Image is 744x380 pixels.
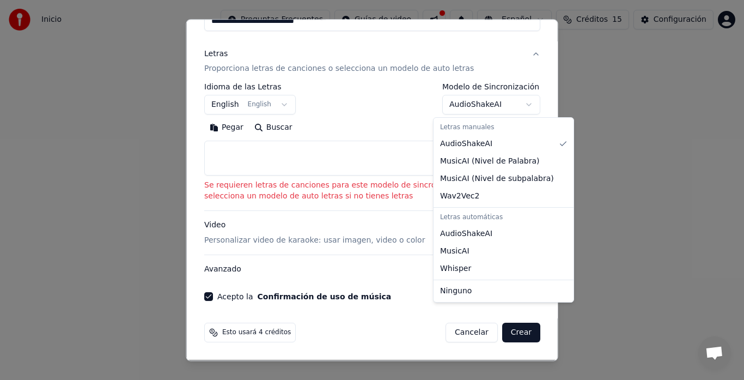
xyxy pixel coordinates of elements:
span: Ninguno [440,286,472,297]
div: Letras automáticas [436,210,571,225]
div: Letras manuales [436,120,571,135]
span: MusicAI ( Nivel de subpalabra ) [440,173,554,184]
span: MusicAI [440,246,469,257]
span: AudioShakeAI [440,228,492,239]
span: Whisper [440,263,471,274]
span: Wav2Vec2 [440,191,479,202]
span: AudioShakeAI [440,138,492,149]
span: MusicAI ( Nivel de Palabra ) [440,156,540,167]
